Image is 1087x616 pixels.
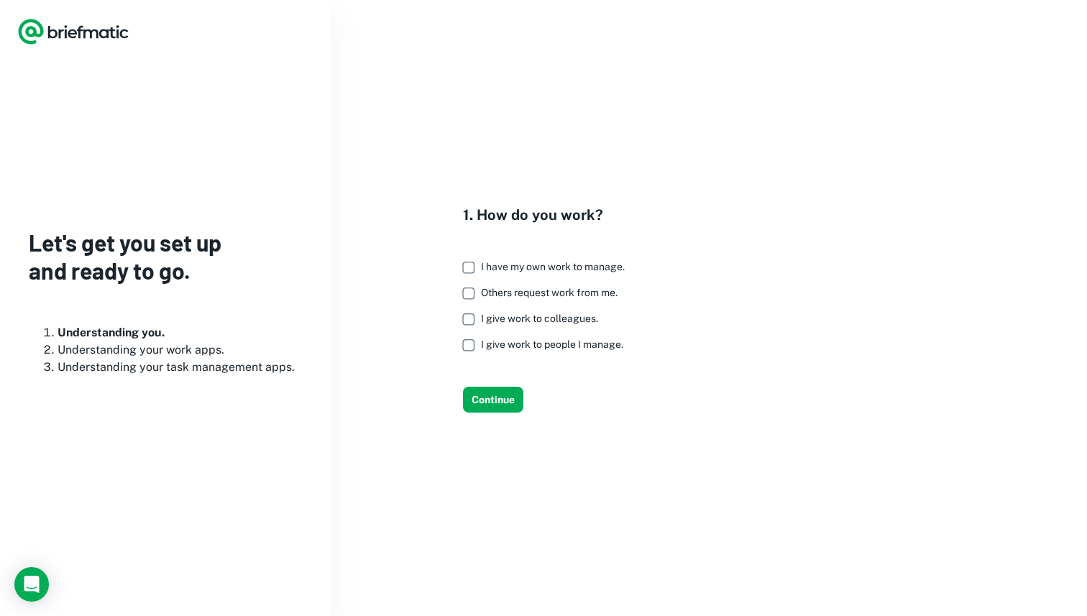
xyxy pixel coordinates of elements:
[14,567,49,602] div: Load Chat
[58,359,302,376] li: Understanding your task management apps.
[463,204,636,226] h4: 1. How do you work?
[58,341,302,359] li: Understanding your work apps.
[481,339,623,350] span: I give work to people I manage.
[463,387,523,413] button: Continue
[481,261,625,272] span: I have my own work to manage.
[17,17,129,46] a: Logo
[29,229,302,284] h3: Let's get you set up and ready to go.
[58,326,165,339] b: Understanding you.
[481,313,598,324] span: I give work to colleagues.
[481,287,618,298] span: Others request work from me.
